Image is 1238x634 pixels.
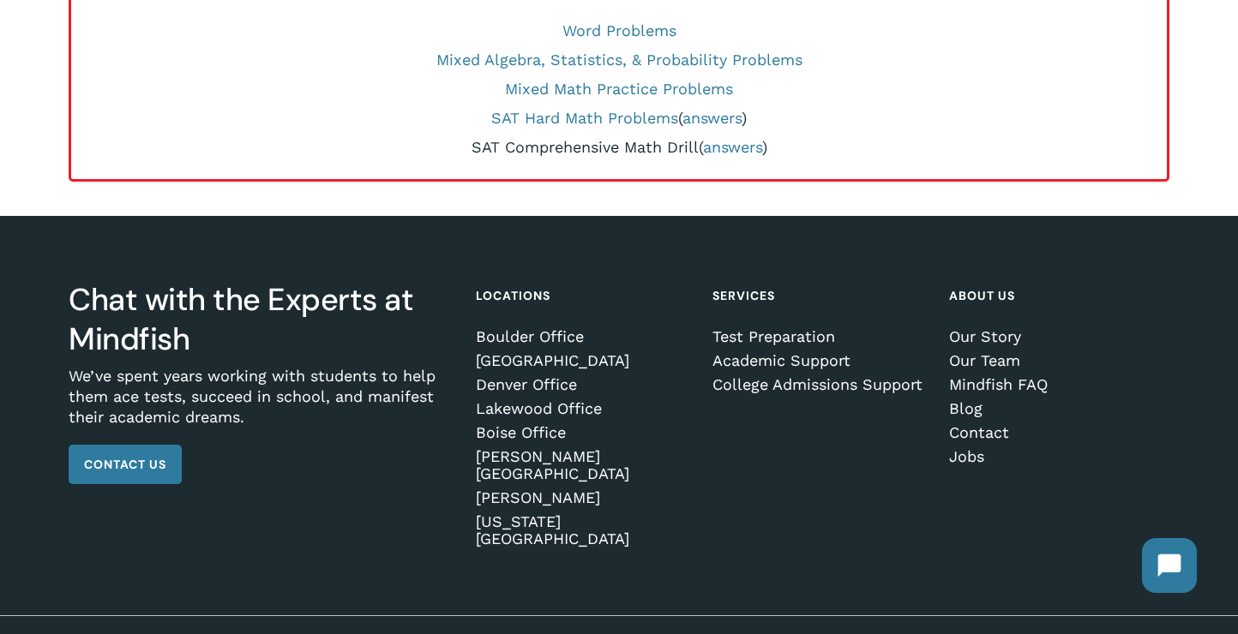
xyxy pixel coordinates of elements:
[69,280,454,359] h3: Chat with the Experts at Mindfish
[476,352,690,369] a: [GEOGRAPHIC_DATA]
[682,109,742,127] a: answers
[476,489,690,506] a: [PERSON_NAME]
[949,352,1163,369] a: Our Team
[84,456,166,473] span: Contact Us
[949,448,1163,465] a: Jobs
[476,376,690,393] a: Denver Office
[476,400,690,417] a: Lakewood Office
[949,280,1163,311] h4: About Us
[476,448,690,482] a: [PERSON_NAME][GEOGRAPHIC_DATA]
[476,328,690,345] a: Boulder Office
[476,280,690,311] h4: Locations
[562,21,676,39] a: Word Problems
[949,424,1163,441] a: Contact
[949,328,1163,345] a: Our Story
[505,80,733,98] a: Mixed Math Practice Problems
[476,513,690,547] a: [US_STATE][GEOGRAPHIC_DATA]
[949,376,1163,393] a: Mindfish FAQ
[491,109,678,127] a: SAT Hard Math Problems
[88,137,1150,158] p: ( )
[472,138,699,156] a: SAT Comprehensive Math Drill
[476,424,690,441] a: Boise Office
[712,328,927,345] a: Test Preparation
[69,445,182,484] a: Contact Us
[712,352,927,369] a: Academic Support
[88,108,1150,129] p: ( )
[949,400,1163,417] a: Blog
[712,280,927,311] h4: Services
[712,376,927,393] a: College Admissions Support
[436,51,802,69] a: Mixed Algebra, Statistics, & Probability Problems
[703,138,762,156] a: answers
[1125,521,1214,610] iframe: Chatbot
[69,366,454,445] p: We’ve spent years working with students to help them ace tests, succeed in school, and manifest t...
